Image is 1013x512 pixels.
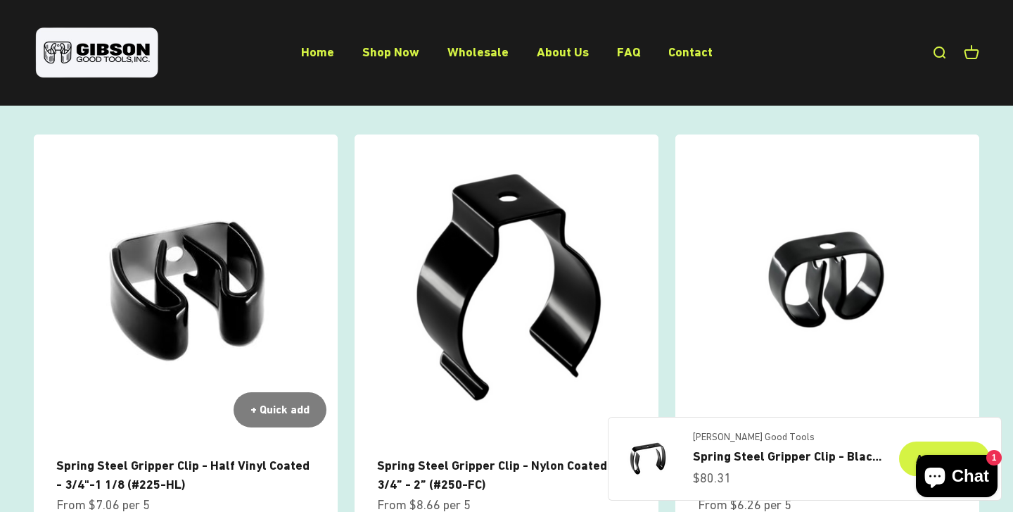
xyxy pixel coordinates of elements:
a: About Us [537,44,589,59]
a: Spring Steel Gripper Clip - Black Vinyl Coated - 2"-2 1/2" (#250-N) [693,447,882,467]
img: close up of a spring steel gripper clip, tool clip, durable, secure holding, Excellent corrosion ... [34,135,338,439]
sale-price: $80.31 [693,468,731,489]
div: + Quick add [250,401,310,419]
a: Spring Steel Gripper Clip - Half Vinyl Coated - 3/4"-1 1/8 (#225-HL) [56,458,310,492]
a: Shop Now [362,44,419,59]
a: [PERSON_NAME] Good Tools [693,429,882,446]
a: Wholesale [447,44,509,59]
button: + Quick add [234,392,326,427]
a: Spring Steel Gripper Clip - Nylon Coated – 1 3/4” - 2” (#250-FC) [377,458,627,492]
div: Add to cart [916,450,973,468]
a: FAQ [617,44,640,59]
inbox-online-store-chat: Shopify online store chat [912,455,1002,501]
a: Home [301,44,334,59]
img: Gripper clip, made & shipped from the USA! [620,430,676,487]
button: Add to cart [899,442,990,477]
a: Contact [668,44,713,59]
